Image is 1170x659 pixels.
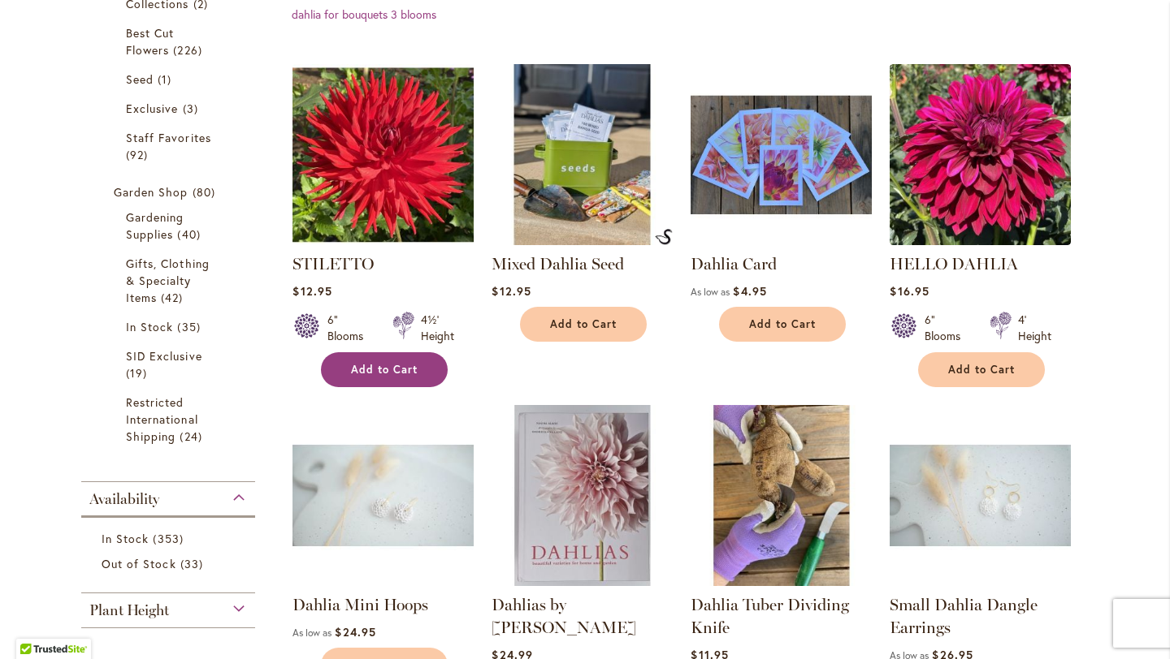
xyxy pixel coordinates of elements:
[292,254,374,274] a: STILETTO
[126,347,214,381] a: SID Exclusive
[327,312,373,344] div: 6" Blooms
[351,363,418,377] span: Add to Cart
[292,595,428,614] a: Dahlia Mini Hoops
[161,289,187,306] span: 42
[126,24,214,58] a: Best Cut Flowers
[925,312,970,344] div: 6" Blooms
[158,71,175,88] span: 1
[126,255,214,306] a: Gifts, Clothing &amp; Specialty Items
[691,405,872,586] img: Dahlia Tuber Dividing Knife
[890,595,1038,637] a: Small Dahlia Dangle Earrings
[114,183,227,200] a: Garden Shop
[691,254,777,274] a: Dahlia Card
[550,317,617,331] span: Add to Cart
[153,530,187,547] span: 353
[948,363,1015,377] span: Add to Cart
[114,184,188,200] span: Garden Shop
[126,71,214,88] a: Seed
[126,209,184,242] span: Gardening Supplies
[691,64,872,245] img: Group shot of Dahlia Cards
[292,574,474,589] a: Dahlia Mini Hoops
[126,394,214,445] a: Restricted International Shipping
[492,283,531,299] span: $12.95
[520,307,647,342] button: Add to Cart
[126,100,214,117] a: Exclusive
[492,405,673,586] img: Dahlias by Naomi Slade - FRONT
[292,64,474,245] img: STILETTO
[126,319,173,334] span: In Stock
[177,318,204,335] span: 35
[890,574,1071,589] a: Small Dahlia Dangle Earrings
[292,233,474,248] a: STILETTO
[890,64,1071,245] img: Hello Dahlia
[126,348,202,364] span: SID Exclusive
[180,555,207,572] span: 33
[126,209,214,243] a: Gardening Supplies
[691,286,730,298] span: As low as
[126,101,178,116] span: Exclusive
[126,256,210,305] span: Gifts, Clothing & Specialty Items
[126,25,174,58] span: Best Cut Flowers
[177,226,204,243] span: 40
[183,100,202,117] span: 3
[126,318,214,335] a: In Stock
[102,530,239,547] a: In Stock 353
[89,490,159,508] span: Availability
[749,317,816,331] span: Add to Cart
[180,428,206,445] span: 24
[719,307,846,342] button: Add to Cart
[492,595,636,637] a: Dahlias by [PERSON_NAME]
[126,364,151,381] span: 19
[102,555,239,572] a: Out of Stock 33
[292,405,474,586] img: Dahlia Mini Hoops
[126,71,154,87] span: Seed
[126,129,214,163] a: Staff Favorites
[335,624,375,640] span: $24.95
[492,574,673,589] a: Dahlias by Naomi Slade - FRONT
[102,556,176,571] span: Out of Stock
[12,601,58,647] iframe: Launch Accessibility Center
[733,283,766,299] span: $4.95
[292,283,331,299] span: $12.95
[691,574,872,589] a: Dahlia Tuber Dividing Knife
[173,41,206,58] span: 226
[126,146,152,163] span: 92
[890,233,1071,248] a: Hello Dahlia
[1018,312,1051,344] div: 4' Height
[292,627,331,639] span: As low as
[890,254,1018,274] a: HELLO DAHLIA
[321,352,448,387] button: Add to Cart
[89,601,169,619] span: Plant Height
[691,595,849,637] a: Dahlia Tuber Dividing Knife
[421,312,454,344] div: 4½' Height
[655,229,673,245] img: Mixed Dahlia Seed
[890,283,929,299] span: $16.95
[102,531,149,546] span: In Stock
[492,254,624,274] a: Mixed Dahlia Seed
[492,64,673,245] img: Mixed Dahlia Seed
[193,183,219,200] span: 80
[890,405,1071,586] img: Small Dahlia Dangle Earrings
[691,233,872,248] a: Group shot of Dahlia Cards
[126,130,211,145] span: Staff Favorites
[126,394,198,444] span: Restricted International Shipping
[492,233,673,248] a: Mixed Dahlia Seed Mixed Dahlia Seed
[918,352,1045,387] button: Add to Cart
[292,6,436,22] a: dahlia for bouquets 3 blooms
